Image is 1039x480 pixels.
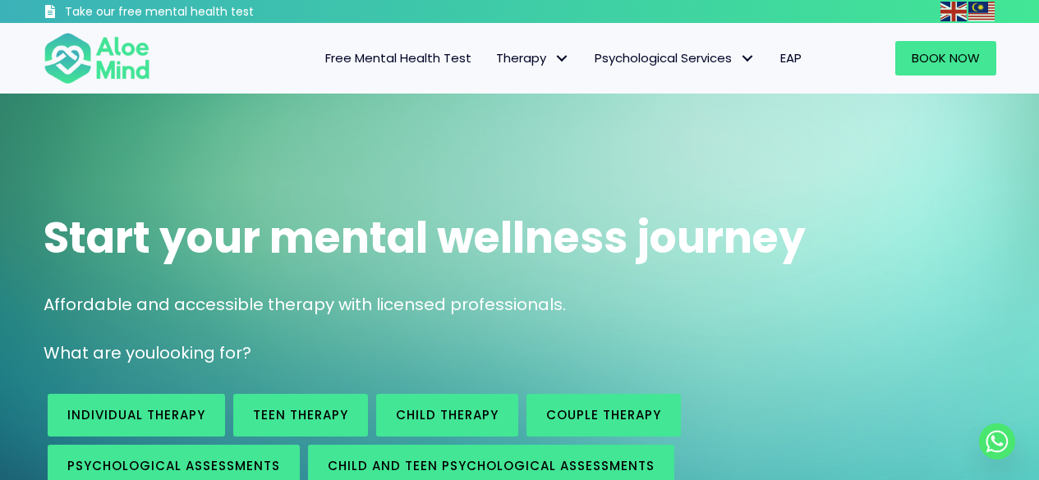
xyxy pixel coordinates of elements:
[67,406,205,423] span: Individual therapy
[940,2,967,21] img: en
[172,41,814,75] nav: Menu
[67,457,280,474] span: Psychological assessments
[65,4,342,21] h3: Take our free mental health test
[780,49,802,66] span: EAP
[546,406,661,423] span: Couple therapy
[736,47,760,71] span: Psychological Services: submenu
[940,2,968,21] a: English
[550,47,574,71] span: Therapy: submenu
[44,4,342,23] a: Take our free mental health test
[526,394,681,437] a: Couple therapy
[313,41,484,75] a: Free Mental Health Test
[253,406,348,423] span: Teen Therapy
[44,208,806,267] span: Start your mental wellness journey
[768,41,814,75] a: EAP
[328,457,655,474] span: Child and Teen Psychological assessments
[44,31,150,85] img: Aloe mind Logo
[44,341,155,364] span: What are you
[968,2,996,21] a: Malay
[325,49,471,66] span: Free Mental Health Test
[44,293,996,317] p: Affordable and accessible therapy with licensed professionals.
[233,394,368,437] a: Teen Therapy
[968,2,995,21] img: ms
[895,41,996,75] a: Book Now
[48,394,225,437] a: Individual therapy
[595,49,756,66] span: Psychological Services
[582,41,768,75] a: Psychological ServicesPsychological Services: submenu
[979,423,1015,459] a: Whatsapp
[496,49,570,66] span: Therapy
[912,49,980,66] span: Book Now
[376,394,518,437] a: Child Therapy
[484,41,582,75] a: TherapyTherapy: submenu
[396,406,499,423] span: Child Therapy
[155,341,251,364] span: looking for?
